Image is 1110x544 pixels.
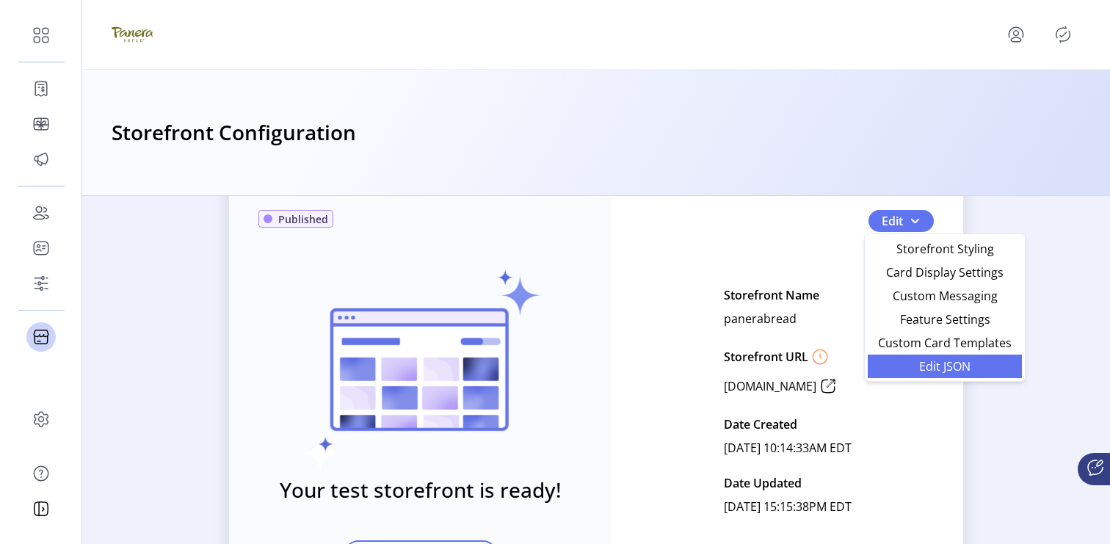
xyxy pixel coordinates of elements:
button: Publisher Panel [1051,23,1075,46]
p: [DOMAIN_NAME] [724,377,816,395]
span: Published [278,211,328,227]
img: logo [112,14,153,55]
p: Date Created [724,413,797,436]
h3: Your test storefront is ready! [280,474,562,505]
span: Custom Card Templates [877,337,1013,349]
li: Card Display Settings [868,261,1022,284]
p: [DATE] 15:15:38PM EDT [724,495,852,518]
span: Custom Messaging [877,290,1013,302]
li: Feature Settings [868,308,1022,331]
button: Edit [868,210,934,232]
span: Feature Settings [877,313,1013,325]
li: Storefront Styling [868,237,1022,261]
button: menu [987,17,1051,52]
h3: Storefront Configuration [112,117,356,149]
li: Custom Messaging [868,284,1022,308]
span: Edit JSON [877,360,1013,372]
p: panerabread [724,307,797,330]
span: Card Display Settings [877,266,1013,278]
span: Edit [882,212,903,230]
li: Custom Card Templates [868,331,1022,355]
p: Storefront URL [724,348,808,366]
p: Date Updated [724,471,802,495]
span: Storefront Styling [877,243,1013,255]
p: [DATE] 10:14:33AM EDT [724,436,852,460]
p: Storefront Name [724,283,819,307]
li: Edit JSON [868,355,1022,378]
